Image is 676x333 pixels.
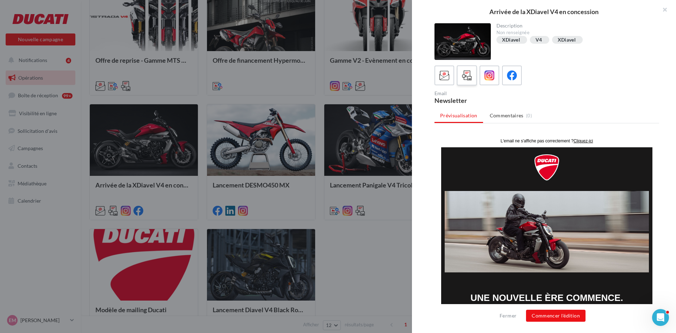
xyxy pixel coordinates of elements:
[496,23,654,28] div: Description
[100,20,125,46] img: Ducati_Shield_2D_W.png
[423,8,665,15] div: Arrivée de la XDiavel V4 en concession
[139,4,158,9] a: Cliquez-ici
[496,30,654,36] div: Non renseignée
[526,113,532,118] span: (0)
[66,4,139,9] span: L'email ne s'affiche pas correctement ?
[497,312,519,320] button: Fermer
[558,37,576,43] div: XDiavel
[502,37,520,43] div: XDiavel
[36,158,188,168] span: UNE NOUVELLE ÈRE COMMENCE.
[434,91,544,96] div: Email
[526,310,586,322] button: Commencer l'édition
[652,309,669,326] iframe: Intercom live chat
[536,37,542,43] div: V4
[10,56,214,138] img: V22O_provinaturaCITY-63_UC754226.jpg
[434,97,544,104] div: Newsletter
[490,112,524,119] span: Commentaires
